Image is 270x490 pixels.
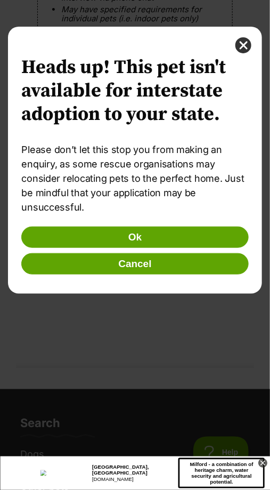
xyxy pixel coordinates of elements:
[132,11,256,28] div: [GEOGRAPHIC_DATA], [GEOGRAPHIC_DATA]
[235,37,251,53] button: close
[21,56,248,126] h2: Heads up! This pet isn't available for interstate adoption to your state.
[21,227,248,248] button: Ok
[21,253,248,275] button: Cancel
[132,28,256,37] div: [DOMAIN_NAME]
[21,142,248,214] p: Please don’t let this stop you from making an enquiry, as some rescue organisations may consider ...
